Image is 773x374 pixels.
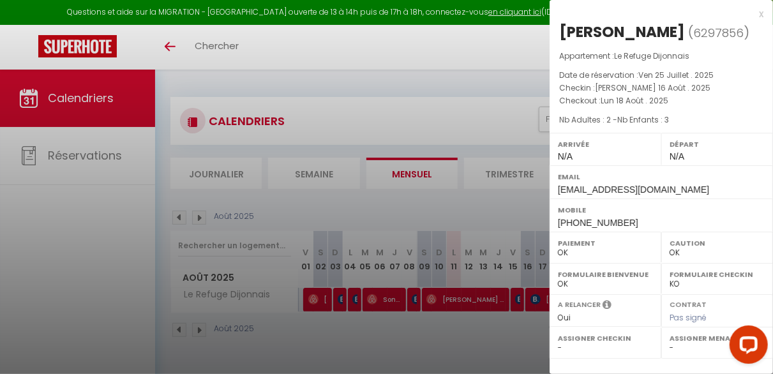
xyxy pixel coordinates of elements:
[558,299,601,310] label: A relancer
[558,268,653,281] label: Formulaire Bienvenue
[558,204,765,216] label: Mobile
[670,151,684,161] span: N/A
[693,25,744,41] span: 6297856
[670,268,765,281] label: Formulaire Checkin
[558,237,653,250] label: Paiement
[670,299,707,308] label: Contrat
[638,70,714,80] span: Ven 25 Juillet . 2025
[550,6,763,22] div: x
[558,218,638,228] span: [PHONE_NUMBER]
[688,24,749,41] span: ( )
[559,22,685,42] div: [PERSON_NAME]
[670,237,765,250] label: Caution
[558,151,573,161] span: N/A
[603,299,612,313] i: Sélectionner OUI si vous souhaiter envoyer les séquences de messages post-checkout
[559,114,669,125] span: Nb Adultes : 2 -
[719,320,773,374] iframe: LiveChat chat widget
[595,82,710,93] span: [PERSON_NAME] 16 Août . 2025
[559,82,763,94] p: Checkin :
[558,170,765,183] label: Email
[670,138,765,151] label: Départ
[558,138,653,151] label: Arrivée
[559,50,763,63] p: Appartement :
[617,114,669,125] span: Nb Enfants : 3
[559,69,763,82] p: Date de réservation :
[558,184,709,195] span: [EMAIL_ADDRESS][DOMAIN_NAME]
[670,332,765,345] label: Assigner Menage
[559,94,763,107] p: Checkout :
[614,50,689,61] span: Le Refuge Dijonnais
[558,332,653,345] label: Assigner Checkin
[670,312,707,323] span: Pas signé
[601,95,668,106] span: Lun 18 Août . 2025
